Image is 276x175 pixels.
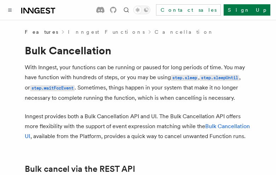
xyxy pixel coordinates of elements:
[30,85,75,91] code: step.waitForEvent
[30,84,75,91] a: step.waitForEvent
[68,28,145,35] a: Inngest Functions
[25,44,251,57] h1: Bulk Cancellation
[25,62,251,103] p: With Inngest, your functions can be running or paused for long periods of time. You may have func...
[224,4,270,16] a: Sign Up
[171,74,198,81] a: step.sleep
[171,75,198,81] code: step.sleep
[25,111,251,141] p: Inngest provides both a Bulk Cancellation API and UI. The Bulk Cancellation API offers more flexi...
[6,6,14,14] button: Toggle navigation
[122,6,131,14] button: Find something...
[156,4,221,16] a: Contact sales
[133,6,150,14] button: Toggle dark mode
[200,75,239,81] code: step.sleepUntil
[200,74,239,81] a: step.sleepUntil
[25,164,135,174] a: Bulk cancel via the REST API
[155,28,214,35] a: Cancellation
[25,28,58,35] span: Features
